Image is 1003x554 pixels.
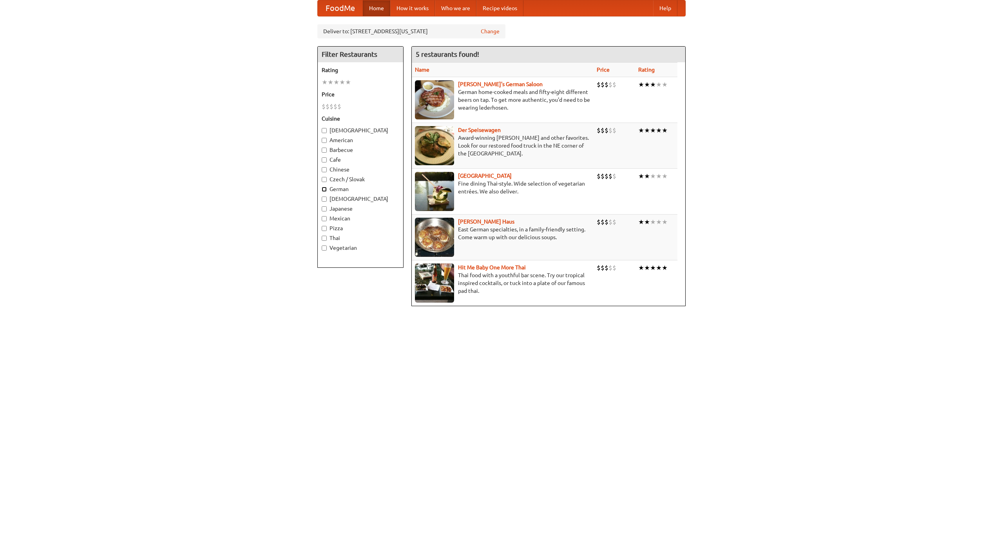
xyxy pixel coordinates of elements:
li: $ [612,126,616,135]
li: ★ [638,80,644,89]
li: ★ [638,172,644,180]
div: Deliver to: [STREET_ADDRESS][US_STATE] [317,24,505,38]
li: ★ [662,126,668,135]
li: $ [605,263,608,272]
a: Help [653,0,677,16]
li: ★ [638,218,644,226]
li: $ [597,218,601,226]
li: $ [608,263,612,272]
label: Thai [322,234,399,242]
li: ★ [656,172,662,180]
li: ★ [656,263,662,272]
p: Fine dining Thai-style. Wide selection of vegetarian entrées. We also deliver. [415,180,590,195]
img: babythai.jpg [415,263,454,303]
a: Price [597,67,610,73]
label: [DEMOGRAPHIC_DATA] [322,195,399,203]
a: Home [363,0,390,16]
li: $ [608,80,612,89]
p: Award-winning [PERSON_NAME] and other favorites. Look for our restored food truck in the NE corne... [415,134,590,157]
li: ★ [650,218,656,226]
a: [PERSON_NAME]'s German Saloon [458,81,543,87]
li: ★ [638,263,644,272]
h4: Filter Restaurants [318,47,403,62]
h5: Cuisine [322,115,399,123]
li: $ [337,102,341,111]
li: ★ [644,80,650,89]
img: speisewagen.jpg [415,126,454,165]
a: [GEOGRAPHIC_DATA] [458,173,512,179]
li: ★ [662,172,668,180]
label: Cafe [322,156,399,164]
li: ★ [656,126,662,135]
input: Japanese [322,206,327,211]
h5: Rating [322,66,399,74]
a: [PERSON_NAME] Haus [458,218,514,225]
a: Recipe videos [476,0,523,16]
input: Czech / Slovak [322,177,327,182]
a: Name [415,67,429,73]
li: $ [597,80,601,89]
h5: Price [322,90,399,98]
label: Vegetarian [322,244,399,252]
p: German home-cooked meals and fifty-eight different beers on tap. To get more authentic, you'd nee... [415,88,590,112]
li: ★ [339,78,345,87]
li: $ [605,218,608,226]
input: [DEMOGRAPHIC_DATA] [322,197,327,202]
input: Cafe [322,157,327,162]
p: Thai food with a youthful bar scene. Try our tropical inspired cocktails, or tuck into a plate of... [415,271,590,295]
li: ★ [656,80,662,89]
a: FoodMe [318,0,363,16]
label: Chinese [322,166,399,173]
li: $ [605,172,608,180]
label: Pizza [322,224,399,232]
li: $ [608,172,612,180]
li: ★ [638,126,644,135]
li: ★ [650,126,656,135]
input: Mexican [322,216,327,221]
li: $ [601,172,605,180]
input: Barbecue [322,148,327,153]
li: $ [601,263,605,272]
li: ★ [322,78,328,87]
li: ★ [345,78,351,87]
label: Czech / Slovak [322,175,399,183]
li: ★ [650,80,656,89]
input: Chinese [322,167,327,172]
input: Thai [322,236,327,241]
p: East German specialties, in a family-friendly setting. Come warm up with our delicious soups. [415,226,590,241]
li: $ [326,102,330,111]
a: Change [481,27,500,35]
li: $ [601,126,605,135]
li: $ [333,102,337,111]
li: ★ [656,218,662,226]
a: Der Speisewagen [458,127,501,133]
label: Barbecue [322,146,399,154]
li: $ [608,218,612,226]
a: Hit Me Baby One More Thai [458,264,526,271]
li: ★ [650,172,656,180]
li: $ [612,172,616,180]
label: American [322,136,399,144]
li: $ [608,126,612,135]
a: How it works [390,0,435,16]
input: American [322,138,327,143]
li: $ [601,80,605,89]
li: $ [597,172,601,180]
img: kohlhaus.jpg [415,218,454,257]
li: $ [601,218,605,226]
li: ★ [328,78,333,87]
li: $ [597,263,601,272]
input: Pizza [322,226,327,231]
li: ★ [662,263,668,272]
li: $ [612,218,616,226]
li: $ [605,126,608,135]
li: ★ [662,218,668,226]
input: [DEMOGRAPHIC_DATA] [322,128,327,133]
img: satay.jpg [415,172,454,211]
input: Vegetarian [322,245,327,251]
li: ★ [644,218,650,226]
li: ★ [650,263,656,272]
